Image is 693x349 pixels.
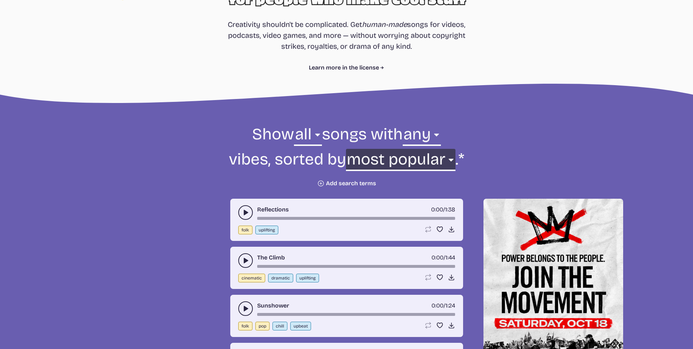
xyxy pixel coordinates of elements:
[228,19,466,52] p: Creativity shouldn't be complicated. Get songs for videos, podcasts, video games, and more — with...
[238,226,252,234] button: folk
[436,322,443,329] button: Favorite
[431,302,443,309] span: timer
[445,206,455,213] span: 1:38
[294,124,322,149] select: genre
[436,274,443,281] button: Favorite
[446,254,455,261] span: 1:44
[257,265,455,268] div: song-time-bar
[149,124,545,187] form: Show songs with vibes, sorted by .
[403,124,441,149] select: vibe
[431,254,443,261] span: timer
[425,226,432,233] button: Loop
[255,322,270,330] button: pop
[257,217,455,220] div: song-time-bar
[309,63,384,72] a: Learn more in the license
[238,322,252,330] button: folk
[272,322,287,330] button: chill
[317,180,376,187] button: Add search terms
[257,205,289,214] a: Reflections
[290,322,311,330] button: upbeat
[425,322,432,329] button: Loop
[238,205,253,220] button: play-pause toggle
[238,274,265,282] button: cinematic
[257,313,455,316] div: song-time-bar
[425,274,432,281] button: Loop
[346,149,455,174] select: sorting
[296,274,319,282] button: uplifting
[431,205,455,214] div: /
[431,206,443,213] span: timer
[436,226,443,233] button: Favorite
[238,301,253,316] button: play-pause toggle
[431,253,455,262] div: /
[238,253,253,268] button: play-pause toggle
[257,253,285,262] a: The Climb
[268,274,293,282] button: dramatic
[431,301,455,310] div: /
[362,20,407,29] i: human-made
[446,302,455,309] span: 1:24
[255,226,278,234] button: uplifting
[257,301,289,310] a: Sunshower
